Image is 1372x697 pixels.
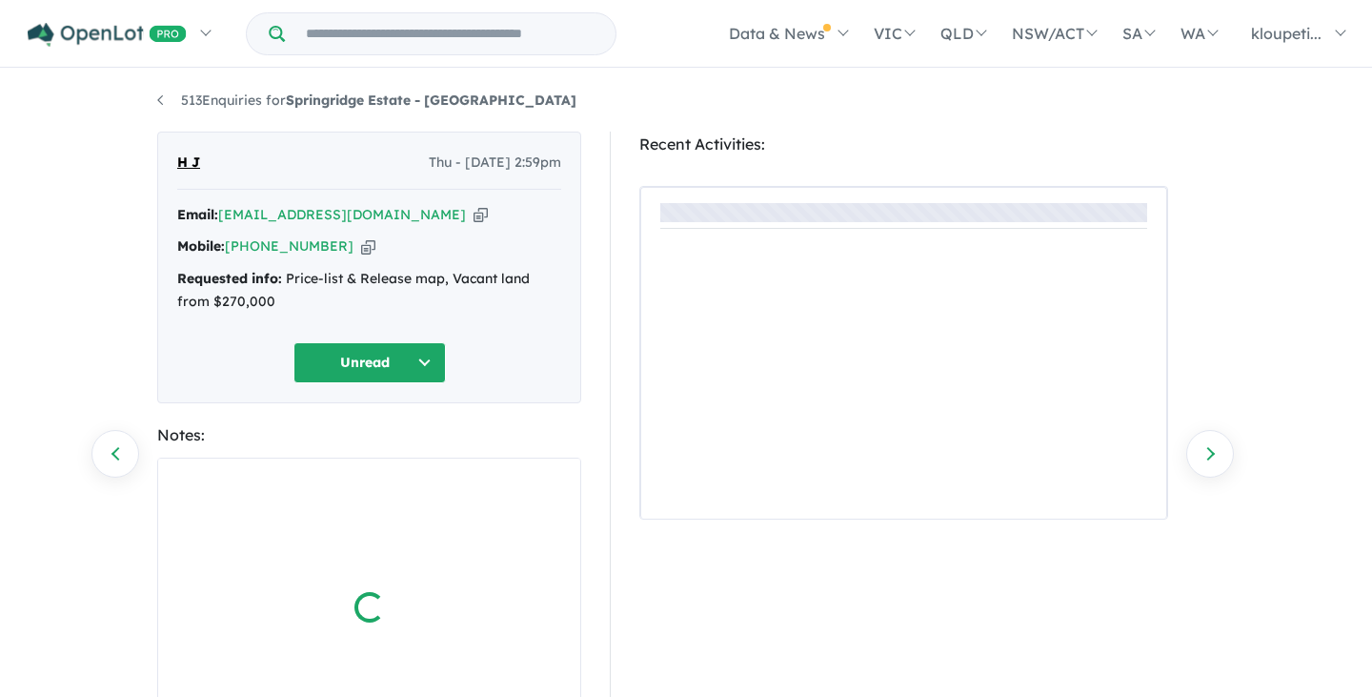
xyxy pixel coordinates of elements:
a: 513Enquiries forSpringridge Estate - [GEOGRAPHIC_DATA] [157,92,576,109]
strong: Mobile: [177,237,225,255]
strong: Springridge Estate - [GEOGRAPHIC_DATA] [286,92,576,109]
a: [EMAIL_ADDRESS][DOMAIN_NAME] [218,206,466,223]
span: kloupeti... [1251,24,1322,43]
strong: Email: [177,206,218,223]
strong: Requested info: [177,270,282,287]
button: Copy [474,205,488,225]
nav: breadcrumb [157,90,1215,113]
button: Unread [293,342,446,383]
div: Notes: [157,422,581,448]
input: Try estate name, suburb, builder or developer [289,13,612,54]
span: Thu - [DATE] 2:59pm [429,152,561,174]
div: Recent Activities: [639,132,1168,157]
a: [PHONE_NUMBER] [225,237,353,255]
img: Openlot PRO Logo White [28,23,187,47]
span: H J [177,152,200,174]
button: Copy [361,236,375,256]
div: Price-list & Release map, Vacant land from $270,000 [177,268,561,314]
